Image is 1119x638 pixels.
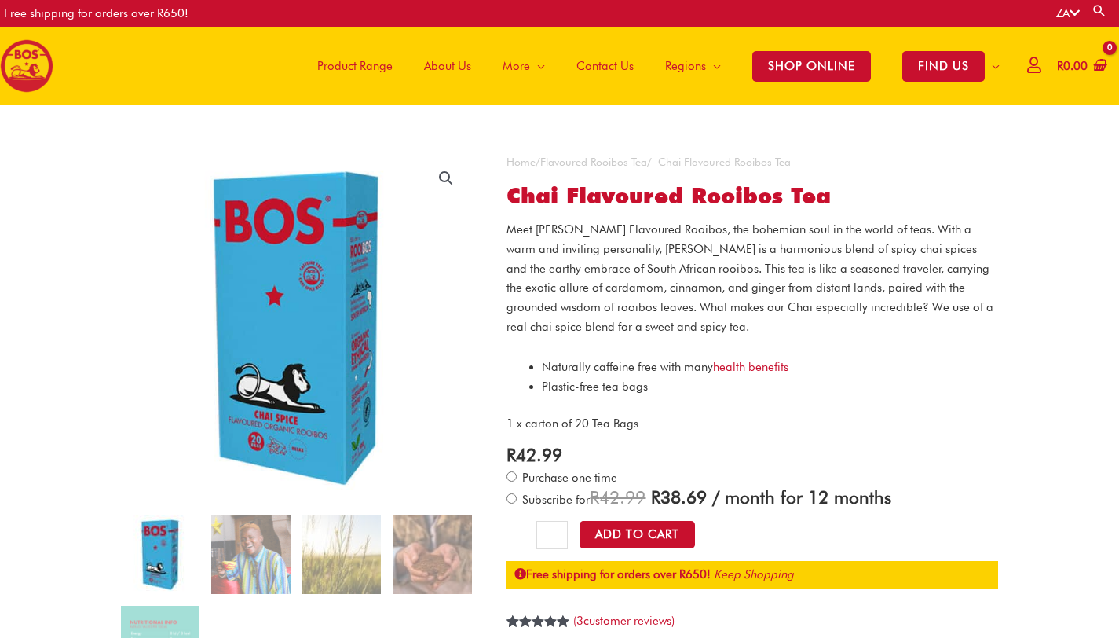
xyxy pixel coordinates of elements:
a: (3customer reviews) [573,614,675,628]
span: Meet [PERSON_NAME] Flavoured Rooibos, the bohemian soul in the world of teas. With a warm and inv... [506,222,993,334]
p: 1 x carton of 20 Tea Bags [506,414,998,434]
bdi: 0.00 [1057,59,1088,73]
a: Regions [649,27,737,105]
a: SHOP ONLINE [737,27,887,105]
img: chai flavoured rooibos tea [121,515,199,594]
span: 38.69 [651,486,707,508]
a: Contact Us [561,27,649,105]
a: About Us [408,27,487,105]
span: / month for 12 months [712,486,891,508]
a: View Shopping Cart, empty [1054,49,1107,84]
nav: Site Navigation [290,27,1015,105]
span: R [506,444,516,465]
input: Subscribe for / month for 12 months [506,493,517,504]
span: Subscribe for [520,493,891,507]
span: Contact Us [576,42,634,90]
span: R [1057,59,1063,73]
span: About Us [424,42,471,90]
a: More [487,27,561,105]
nav: Breadcrumb [506,152,998,172]
a: Flavoured Rooibos Tea [540,156,647,168]
span: 3 [576,614,583,628]
span: More [503,42,530,90]
span: Regions [665,42,706,90]
span: FIND US [902,51,985,82]
span: R [590,486,599,508]
input: Purchase one time [506,471,517,482]
span: R [651,486,660,508]
a: Search button [1092,3,1107,18]
input: Product quantity [536,521,567,549]
a: Product Range [302,27,408,105]
h1: Chai Flavoured Rooibos Tea [506,183,998,210]
span: Plastic-free tea bags [542,379,648,394]
span: Naturally caffeine free with many [542,360,788,374]
span: SHOP ONLINE [752,51,871,82]
span: Product Range [317,42,393,90]
span: Purchase one time [520,471,617,485]
a: ZA [1056,6,1080,20]
img: Chai Flavoured Rooibos Tea - Image 4 [393,515,471,594]
a: Home [506,156,536,168]
span: 42.99 [590,486,645,508]
a: Keep Shopping [714,567,794,581]
img: Chai Flavoured Rooibos Tea - Image 3 [302,515,381,594]
button: Add to Cart [580,521,695,548]
a: View full-screen image gallery [432,164,460,192]
bdi: 42.99 [506,444,562,465]
img: chai flavoured rooibos tea [121,152,472,504]
strong: Free shipping for orders over R650! [514,567,711,581]
a: health benefits [713,360,788,374]
img: Chai Flavoured Rooibos Tea - Image 2 [211,515,290,594]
